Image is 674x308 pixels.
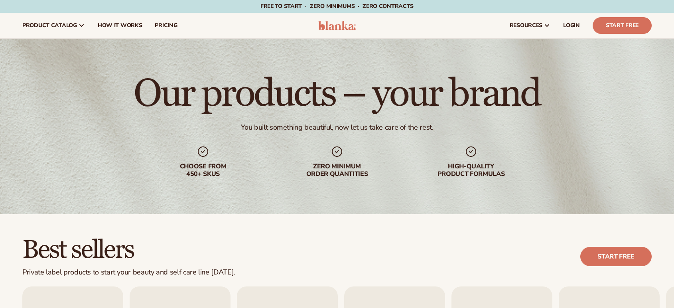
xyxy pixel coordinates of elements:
span: LOGIN [563,22,580,29]
span: pricing [155,22,177,29]
a: How It Works [91,13,149,38]
h2: Best sellers [22,237,235,263]
span: How It Works [98,22,142,29]
a: resources [503,13,557,38]
div: You built something beautiful, now let us take care of the rest. [241,123,434,132]
div: Choose from 450+ Skus [152,163,254,178]
div: Private label products to start your beauty and self care line [DATE]. [22,268,235,277]
span: resources [510,22,542,29]
a: Start free [580,247,652,266]
span: Free to start · ZERO minimums · ZERO contracts [260,2,414,10]
a: Start Free [593,17,652,34]
a: product catalog [16,13,91,38]
span: product catalog [22,22,77,29]
h1: Our products – your brand [134,75,540,113]
img: logo [318,21,356,30]
a: pricing [148,13,183,38]
a: LOGIN [557,13,586,38]
div: High-quality product formulas [420,163,522,178]
div: Zero minimum order quantities [286,163,388,178]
